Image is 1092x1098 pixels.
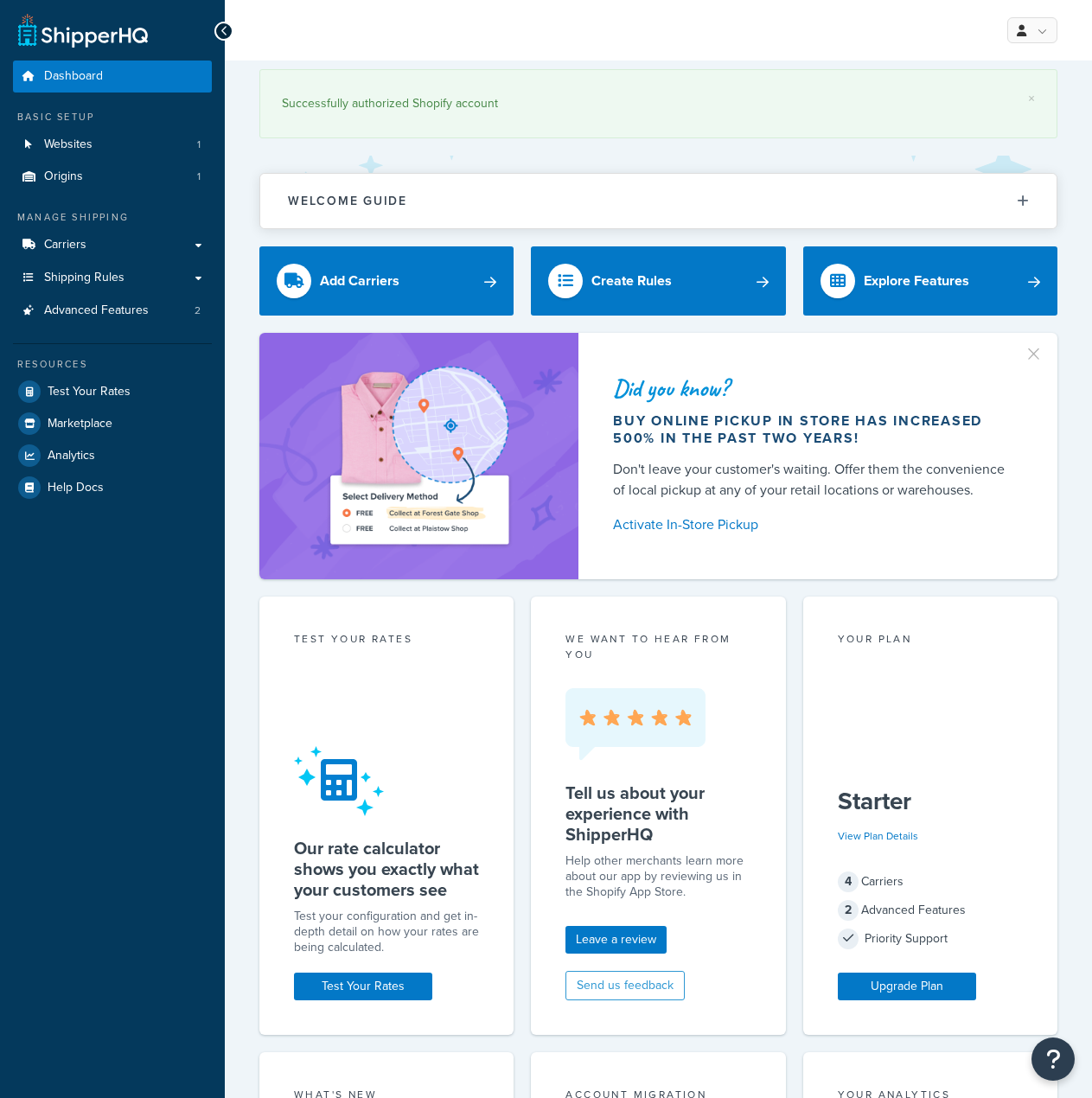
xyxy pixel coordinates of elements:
a: × [1028,92,1035,105]
div: Manage Shipping [13,210,212,225]
li: Origins [13,161,212,193]
span: 4 [838,871,859,892]
a: Analytics [13,440,212,471]
h2: Welcome Guide [288,195,407,207]
button: Open Resource Center [1031,1037,1075,1081]
a: Marketplace [13,408,212,439]
span: Help Docs [48,481,104,495]
a: View Plan Details [838,828,918,844]
button: Send us feedback [565,971,685,1000]
div: Resources [13,357,212,372]
li: Advanced Features [13,295,212,327]
a: Create Rules [531,246,785,316]
a: Activate In-Store Pickup [613,513,1016,537]
div: Buy online pickup in store has increased 500% in the past two years! [613,412,1016,447]
a: Origins1 [13,161,212,193]
span: Advanced Features [44,303,149,318]
a: Shipping Rules [13,262,212,294]
a: Dashboard [13,61,212,93]
div: Your Plan [838,631,1023,651]
a: Help Docs [13,472,212,503]
div: Create Rules [591,269,672,293]
span: 2 [195,303,201,318]
h5: Our rate calculator shows you exactly what your customers see [294,838,479,900]
div: Explore Features [864,269,969,293]
h5: Tell us about your experience with ShipperHQ [565,782,750,845]
div: Test your rates [294,631,479,651]
a: Test Your Rates [294,973,432,1000]
a: Carriers [13,229,212,261]
p: Help other merchants learn more about our app by reviewing us in the Shopify App Store. [565,853,750,900]
span: Test Your Rates [48,385,131,399]
span: Origins [44,169,83,184]
div: Test your configuration and get in-depth detail on how your rates are being calculated. [294,909,479,955]
div: Add Carriers [320,269,399,293]
span: Marketplace [48,417,112,431]
a: Upgrade Plan [838,973,976,1000]
div: Don't leave your customer's waiting. Offer them the convenience of local pickup at any of your re... [613,459,1016,501]
div: Successfully authorized Shopify account [282,92,1035,116]
a: Test Your Rates [13,376,212,407]
div: Priority Support [838,927,1023,951]
a: Leave a review [565,926,667,954]
div: Did you know? [613,376,1016,400]
span: Analytics [48,449,95,463]
span: Carriers [44,238,86,252]
p: we want to hear from you [565,631,750,662]
a: Advanced Features2 [13,295,212,327]
div: Advanced Features [838,898,1023,922]
button: Welcome Guide [260,174,1057,228]
h5: Starter [838,788,1023,815]
a: Websites1 [13,129,212,161]
span: 1 [197,169,201,184]
a: Explore Features [803,246,1057,316]
span: Shipping Rules [44,271,125,285]
div: Carriers [838,870,1023,894]
img: ad-shirt-map-b0359fc47e01cab431d101c4b569394f6a03f54285957d908178d52f29eb9668.png [290,359,549,553]
span: 1 [197,137,201,152]
a: Add Carriers [259,246,514,316]
span: Websites [44,137,93,152]
div: Basic Setup [13,110,212,124]
li: Websites [13,129,212,161]
span: 2 [838,900,859,921]
span: Dashboard [44,69,103,84]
